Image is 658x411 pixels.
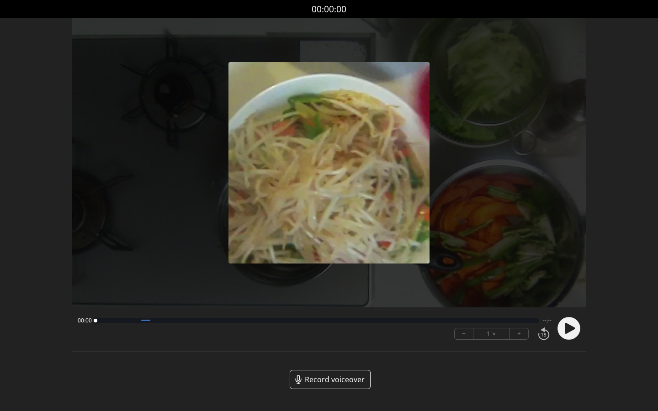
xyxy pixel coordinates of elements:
[455,328,473,339] button: −
[312,3,346,16] a: 00:00:00
[228,62,430,263] img: Poster Image
[510,328,528,339] button: +
[290,370,371,389] a: Record voiceover
[305,374,365,385] span: Record voiceover
[78,317,92,324] span: 00:00
[473,328,510,339] div: 1 ×
[543,317,552,324] span: --:--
